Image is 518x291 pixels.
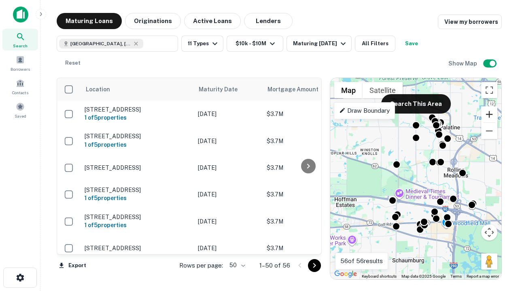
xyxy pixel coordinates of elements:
[179,261,223,270] p: Rows per page:
[267,163,348,172] p: $3.7M
[57,13,122,29] button: Maturing Loans
[287,36,352,52] button: Maturing [DATE]
[340,256,383,266] p: 56 of 56 results
[2,99,38,121] a: Saved
[198,190,259,199] p: [DATE]
[85,245,190,252] p: [STREET_ADDRESS]
[85,113,190,122] h6: 1 of 5 properties
[355,36,395,52] button: All Filters
[81,78,194,101] th: Location
[450,274,462,278] a: Terms (opens in new tab)
[448,59,478,68] h6: Show Map
[2,52,38,74] a: Borrowers
[199,84,248,94] span: Maturity Date
[267,110,348,118] p: $3.7M
[339,106,390,116] p: Draw Boundary
[478,200,518,239] iframe: Chat Widget
[198,244,259,253] p: [DATE]
[267,190,348,199] p: $3.7M
[263,78,352,101] th: Mortgage Amount
[13,6,28,23] img: capitalize-icon.png
[198,110,259,118] p: [DATE]
[332,269,359,279] a: Open this area in Google Maps (opens a new window)
[85,164,190,171] p: [STREET_ADDRESS]
[399,36,425,52] button: Save your search to get updates of matches that match your search criteria.
[184,13,241,29] button: Active Loans
[401,274,446,278] span: Map data ©2025 Google
[244,13,293,29] button: Lenders
[481,253,497,270] button: Drag Pegman onto the map to open Street View
[481,123,497,139] button: Zoom out
[198,217,259,226] p: [DATE]
[85,186,190,194] p: [STREET_ADDRESS]
[267,244,348,253] p: $3.7M
[70,40,131,47] span: [GEOGRAPHIC_DATA], [GEOGRAPHIC_DATA]
[85,140,190,149] h6: 1 of 5 properties
[85,84,110,94] span: Location
[181,36,223,52] button: 11 Types
[13,42,28,49] span: Search
[2,76,38,97] a: Contacts
[438,15,502,29] a: View my borrowers
[85,133,190,140] p: [STREET_ADDRESS]
[2,29,38,51] a: Search
[85,106,190,113] p: [STREET_ADDRESS]
[267,84,329,94] span: Mortgage Amount
[85,221,190,230] h6: 1 of 5 properties
[194,78,263,101] th: Maturity Date
[334,82,363,98] button: Show street map
[57,259,88,272] button: Export
[381,94,451,114] button: Search This Area
[15,113,26,119] span: Saved
[11,66,30,72] span: Borrowers
[85,213,190,221] p: [STREET_ADDRESS]
[481,106,497,122] button: Zoom in
[198,163,259,172] p: [DATE]
[227,36,283,52] button: $10k - $10M
[125,13,181,29] button: Originations
[85,194,190,202] h6: 1 of 5 properties
[198,137,259,145] p: [DATE]
[60,55,86,71] button: Reset
[330,78,501,279] div: 0 0
[363,82,403,98] button: Show satellite imagery
[332,269,359,279] img: Google
[467,274,499,278] a: Report a map error
[226,259,246,271] div: 50
[293,39,348,48] div: Maturing [DATE]
[259,261,290,270] p: 1–50 of 56
[308,259,321,272] button: Go to next page
[12,89,28,96] span: Contacts
[267,217,348,226] p: $3.7M
[362,274,397,279] button: Keyboard shortcuts
[481,82,497,98] button: Toggle fullscreen view
[267,137,348,145] p: $3.7M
